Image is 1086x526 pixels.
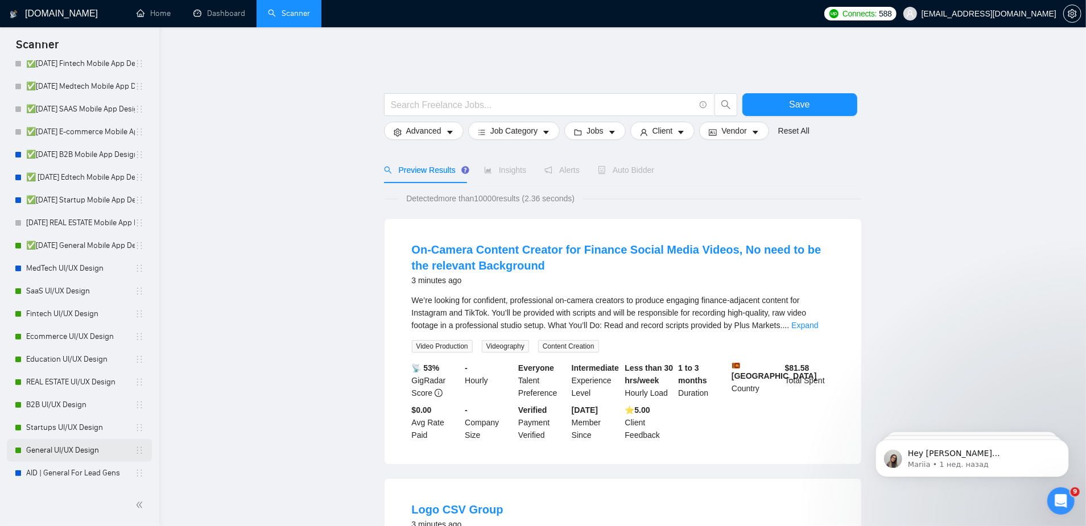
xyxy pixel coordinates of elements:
[625,405,650,415] b: ⭐️ 5.00
[398,192,583,205] span: Detected more than 10000 results (2.36 seconds)
[676,362,729,399] div: Duration
[7,98,152,121] li: ✅7/17/25 SAAS Mobile App Design
[135,469,144,478] span: holder
[564,122,626,140] button: folderJobscaret-down
[7,166,152,189] li: ✅ 7/17/25 Edtech Mobile App Design
[478,128,486,136] span: bars
[26,121,135,143] a: ✅[DATE] E-commerce Mobile App Design
[544,165,580,175] span: Alerts
[783,321,790,330] span: ...
[783,362,836,399] div: Total Spent
[135,446,144,455] span: holder
[858,416,1086,495] iframe: Intercom notifications сообщение
[7,416,152,439] li: Startups UI/UX Design
[7,189,152,212] li: ✅7/17/25 Startup Mobile App Design
[468,122,560,140] button: barsJob Categorycaret-down
[7,280,152,303] li: SaaS UI/UX Design
[435,389,443,397] span: info-circle
[135,378,144,387] span: holder
[460,165,470,175] div: Tooltip anchor
[742,93,857,116] button: Save
[678,363,707,385] b: 1 to 3 months
[412,243,821,272] a: On-Camera Content Creator for Finance Social Media Videos, No need to be the relevant Background
[484,165,526,175] span: Insights
[135,355,144,364] span: holder
[26,98,135,121] a: ✅[DATE] SAAS Mobile App Design
[135,241,144,250] span: holder
[729,362,783,399] div: Country
[785,363,810,372] b: $ 81.58
[715,100,737,110] span: search
[1064,9,1081,18] span: setting
[829,9,839,18] img: upwork-logo.png
[26,462,135,484] a: AID | General For Lead Gens
[791,321,818,330] a: Expand
[490,125,538,137] span: Job Category
[135,173,144,182] span: holder
[640,128,648,136] span: user
[721,125,746,137] span: Vendor
[26,143,135,166] a: ✅[DATE] B2B Mobile App Design
[653,125,673,137] span: Client
[587,125,604,137] span: Jobs
[538,340,599,353] span: Content Creation
[384,166,392,174] span: search
[135,150,144,159] span: holder
[569,404,623,441] div: Member Since
[7,234,152,257] li: ✅7/17/25 General Mobile App Design
[26,75,135,98] a: ✅[DATE] Medtech Mobile App Design
[135,59,144,68] span: holder
[516,362,569,399] div: Talent Preference
[7,257,152,280] li: MedTech UI/UX Design
[135,82,144,91] span: holder
[700,101,707,109] span: info-circle
[1063,9,1081,18] a: setting
[879,7,891,20] span: 588
[26,189,135,212] a: ✅[DATE] Startup Mobile App Design
[391,98,695,112] input: Search Freelance Jobs...
[572,405,598,415] b: [DATE]
[732,362,740,370] img: 🇱🇰
[465,405,468,415] b: -
[598,165,654,175] span: Auto Bidder
[135,423,144,432] span: holder
[26,394,135,416] a: B2B UI/UX Design
[7,303,152,325] li: Fintech UI/UX Design
[135,218,144,227] span: holder
[518,363,554,372] b: Everyone
[1063,5,1081,23] button: setting
[412,294,834,332] div: We’re looking for confident, professional on-camera creators to produce engaging finance-adjacent...
[623,404,676,441] div: Client Feedback
[789,97,810,111] span: Save
[623,362,676,399] div: Hourly Load
[412,340,473,353] span: Video Production
[26,371,135,394] a: REAL ESTATE UI/UX Design
[384,122,464,140] button: settingAdvancedcaret-down
[608,128,616,136] span: caret-down
[1071,487,1080,496] span: 9
[482,340,529,353] span: Videography
[135,127,144,136] span: holder
[26,439,135,462] a: General UI/UX Design
[406,125,441,137] span: Advanced
[7,143,152,166] li: ✅7/17/25 B2B Mobile App Design
[26,257,135,280] a: MedTech UI/UX Design
[384,165,466,175] span: Preview Results
[26,416,135,439] a: Startups UI/UX Design
[7,394,152,416] li: B2B UI/UX Design
[446,128,454,136] span: caret-down
[135,287,144,296] span: holder
[732,362,817,380] b: [GEOGRAPHIC_DATA]
[135,309,144,318] span: holder
[544,166,552,174] span: notification
[412,296,807,330] span: We’re looking for confident, professional on-camera creators to produce engaging finance-adjacent...
[518,405,547,415] b: Verified
[135,400,144,409] span: holder
[137,9,171,18] a: homeHome
[7,325,152,348] li: Ecommerce UI/UX Design
[463,404,516,441] div: Company Size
